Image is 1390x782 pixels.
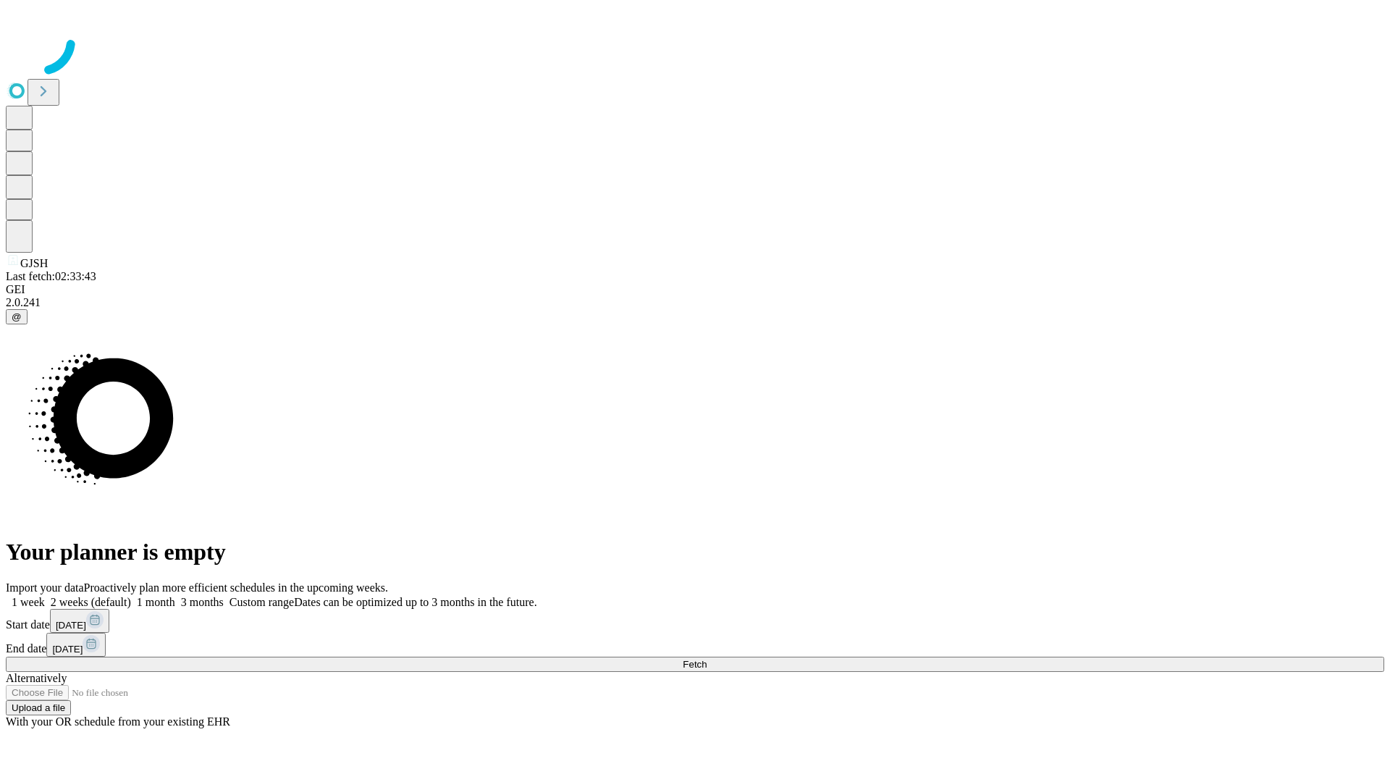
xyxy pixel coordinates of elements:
[6,715,230,728] span: With your OR schedule from your existing EHR
[84,581,388,594] span: Proactively plan more efficient schedules in the upcoming weeks.
[52,644,83,655] span: [DATE]
[6,270,96,282] span: Last fetch: 02:33:43
[6,581,84,594] span: Import your data
[6,609,1384,633] div: Start date
[294,596,536,608] span: Dates can be optimized up to 3 months in the future.
[51,596,131,608] span: 2 weeks (default)
[181,596,224,608] span: 3 months
[50,609,109,633] button: [DATE]
[20,257,48,269] span: GJSH
[6,672,67,684] span: Alternatively
[12,596,45,608] span: 1 week
[683,659,707,670] span: Fetch
[6,657,1384,672] button: Fetch
[6,296,1384,309] div: 2.0.241
[56,620,86,631] span: [DATE]
[6,309,28,324] button: @
[12,311,22,322] span: @
[6,539,1384,566] h1: Your planner is empty
[6,633,1384,657] div: End date
[46,633,106,657] button: [DATE]
[6,283,1384,296] div: GEI
[137,596,175,608] span: 1 month
[6,700,71,715] button: Upload a file
[229,596,294,608] span: Custom range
